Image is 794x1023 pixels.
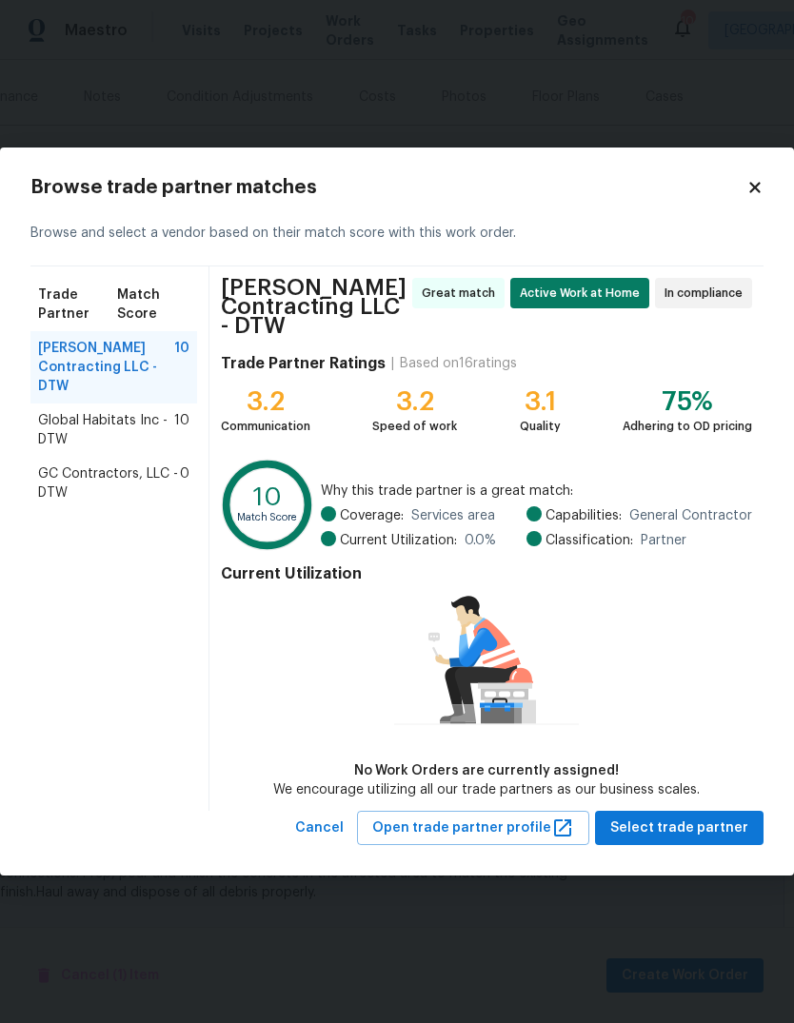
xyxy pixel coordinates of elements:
[117,285,189,324] span: Match Score
[38,339,174,396] span: [PERSON_NAME] Contracting LLC - DTW
[340,531,457,550] span: Current Utilization:
[295,816,344,840] span: Cancel
[340,506,404,525] span: Coverage:
[372,816,574,840] span: Open trade partner profile
[30,201,764,266] div: Browse and select a vendor based on their match score with this work order.
[180,464,189,502] span: 0
[400,354,517,373] div: Based on 16 ratings
[357,811,589,846] button: Open trade partner profile
[174,339,189,396] span: 10
[273,761,700,780] div: No Work Orders are currently assigned!
[623,392,752,411] div: 75%
[372,417,457,436] div: Speed of work
[221,354,386,373] h4: Trade Partner Ratings
[38,285,117,324] span: Trade Partner
[665,284,750,303] span: In compliance
[520,284,647,303] span: Active Work at Home
[174,411,189,449] span: 10
[253,483,282,509] text: 10
[221,392,310,411] div: 3.2
[641,531,686,550] span: Partner
[629,506,752,525] span: General Contractor
[221,417,310,436] div: Communication
[237,511,298,521] text: Match Score
[321,482,752,501] span: Why this trade partner is a great match:
[422,284,503,303] span: Great match
[372,392,457,411] div: 3.2
[465,531,496,550] span: 0.0 %
[546,531,633,550] span: Classification:
[520,417,561,436] div: Quality
[386,354,400,373] div: |
[623,417,752,436] div: Adhering to OD pricing
[30,178,746,197] h2: Browse trade partner matches
[411,506,495,525] span: Services area
[273,780,700,799] div: We encourage utilizing all our trade partners as our business scales.
[221,278,407,335] span: [PERSON_NAME] Contracting LLC - DTW
[610,816,748,840] span: Select trade partner
[221,564,752,583] h4: Current Utilization
[546,506,622,525] span: Capabilities:
[288,811,351,846] button: Cancel
[520,392,561,411] div: 3.1
[595,811,764,846] button: Select trade partner
[38,464,180,502] span: GC Contractors, LLC - DTW
[38,411,174,449] span: Global Habitats Inc - DTW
